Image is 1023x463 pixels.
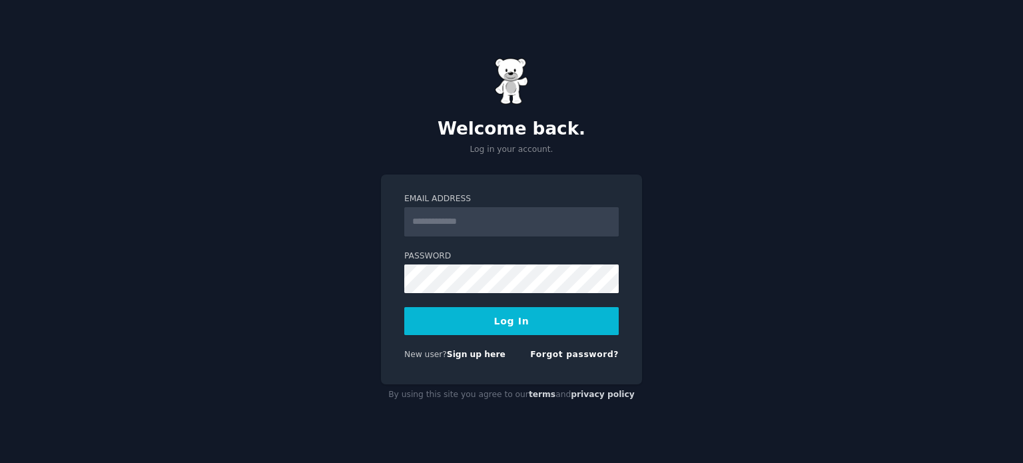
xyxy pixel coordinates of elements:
[495,58,528,105] img: Gummy Bear
[404,307,619,335] button: Log In
[404,350,447,359] span: New user?
[529,390,555,399] a: terms
[447,350,506,359] a: Sign up here
[404,193,619,205] label: Email Address
[530,350,619,359] a: Forgot password?
[571,390,635,399] a: privacy policy
[381,384,642,406] div: By using this site you agree to our and
[381,144,642,156] p: Log in your account.
[381,119,642,140] h2: Welcome back.
[404,250,619,262] label: Password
